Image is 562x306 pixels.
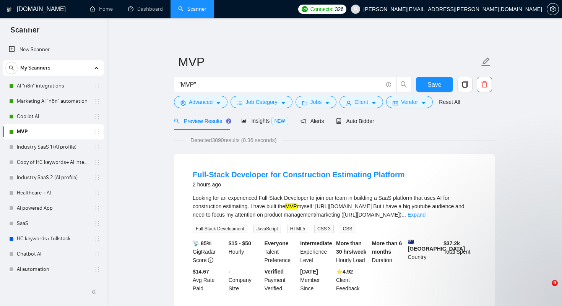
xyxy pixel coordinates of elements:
span: Insights [241,118,288,124]
button: barsJob Categorycaret-down [231,96,292,108]
span: holder [94,205,100,211]
a: Healthcare + AI [17,185,89,201]
span: caret-down [216,100,221,106]
a: MVP [17,124,89,139]
span: area-chart [241,118,247,123]
a: setting [547,6,559,12]
span: Vendor [401,98,418,106]
span: holder [94,236,100,242]
span: copy [458,81,472,88]
span: 326 [335,5,343,13]
span: setting [547,6,559,12]
span: folder [302,100,307,106]
b: [DATE] [300,269,318,275]
span: idcard [393,100,398,106]
button: setting [547,3,559,15]
a: Copilot AI [17,109,89,124]
div: 2 hours ago [193,180,405,189]
span: user [346,100,351,106]
button: delete [477,77,492,92]
span: info-circle [386,82,391,87]
span: CSS 3 [314,225,334,233]
span: holder [94,129,100,135]
b: - [229,269,231,275]
button: idcardVendorcaret-down [386,96,433,108]
div: Hourly Load [335,239,370,264]
div: Avg Rate Paid [191,267,227,293]
span: Auto Bidder [336,118,374,124]
span: Advanced [189,98,213,106]
b: Verified [265,269,284,275]
a: Copy of HC keywords+ AI integration [17,155,89,170]
button: settingAdvancedcaret-down [174,96,227,108]
span: double-left [91,288,99,296]
b: More than 6 months [372,240,402,255]
input: Search Freelance Jobs... [179,80,383,89]
div: Duration [370,239,406,264]
span: robot [336,118,341,124]
a: HC keywords+ fullstack [17,231,89,246]
a: searchScanner [178,6,206,12]
span: holder [94,83,100,89]
div: Company Size [227,267,263,293]
button: Save [416,77,453,92]
button: search [396,77,411,92]
button: userClientcaret-down [339,96,383,108]
div: Payment Verified [263,267,299,293]
span: holder [94,113,100,120]
span: search [6,65,17,71]
a: AI powered App [17,201,89,216]
span: holder [94,266,100,272]
span: caret-down [371,100,377,106]
div: Hourly [227,239,263,264]
iframe: Intercom live chat [536,280,554,298]
a: homeHome [90,6,113,12]
a: Industry SaaS 2 (AI profile) [17,170,89,185]
mark: MVP [285,203,297,209]
span: bars [237,100,242,106]
a: Marketing AI "n8n" automation [17,94,89,109]
b: More than 30 hrs/week [336,240,366,255]
span: NEW [271,117,288,125]
img: upwork-logo.png [302,6,308,12]
li: New Scanner [3,42,104,57]
span: search [174,118,179,124]
span: holder [94,190,100,196]
div: Experience Level [299,239,335,264]
div: Tooltip anchor [225,118,232,125]
span: Client [354,98,368,106]
span: holder [94,159,100,165]
a: Chatbot AI [17,246,89,262]
span: Full Stack Development [193,225,247,233]
div: Looking for an experienced Full-Stack Developer to join our team in building a SaaS platform that... [193,194,476,219]
span: ... [401,212,406,218]
span: holder [94,220,100,227]
img: logo [6,3,12,16]
a: Expand [408,212,426,218]
span: CSS [340,225,356,233]
span: holder [94,98,100,104]
span: holder [94,251,100,257]
div: Member Since [299,267,335,293]
button: copy [457,77,473,92]
div: GigRadar Score [191,239,227,264]
a: Industry SaaS 1 (AI profile) [17,139,89,155]
a: dashboardDashboard [128,6,163,12]
a: AI automation [17,262,89,277]
img: 🇦🇺 [408,239,414,244]
span: Detected 3090 results (0.36 seconds) [185,136,282,144]
b: $15 - $50 [229,240,251,246]
span: Save [427,80,441,89]
button: folderJobscaret-down [296,96,337,108]
input: Scanner name... [178,52,479,71]
span: HTML5 [287,225,308,233]
span: edit [481,57,491,67]
b: Intermediate [300,240,332,246]
b: ⭐️ 4.92 [336,269,353,275]
a: Reset All [439,98,460,106]
span: caret-down [325,100,330,106]
span: user [353,6,358,12]
span: delete [477,81,492,88]
span: My Scanners [20,60,50,76]
span: caret-down [281,100,286,106]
